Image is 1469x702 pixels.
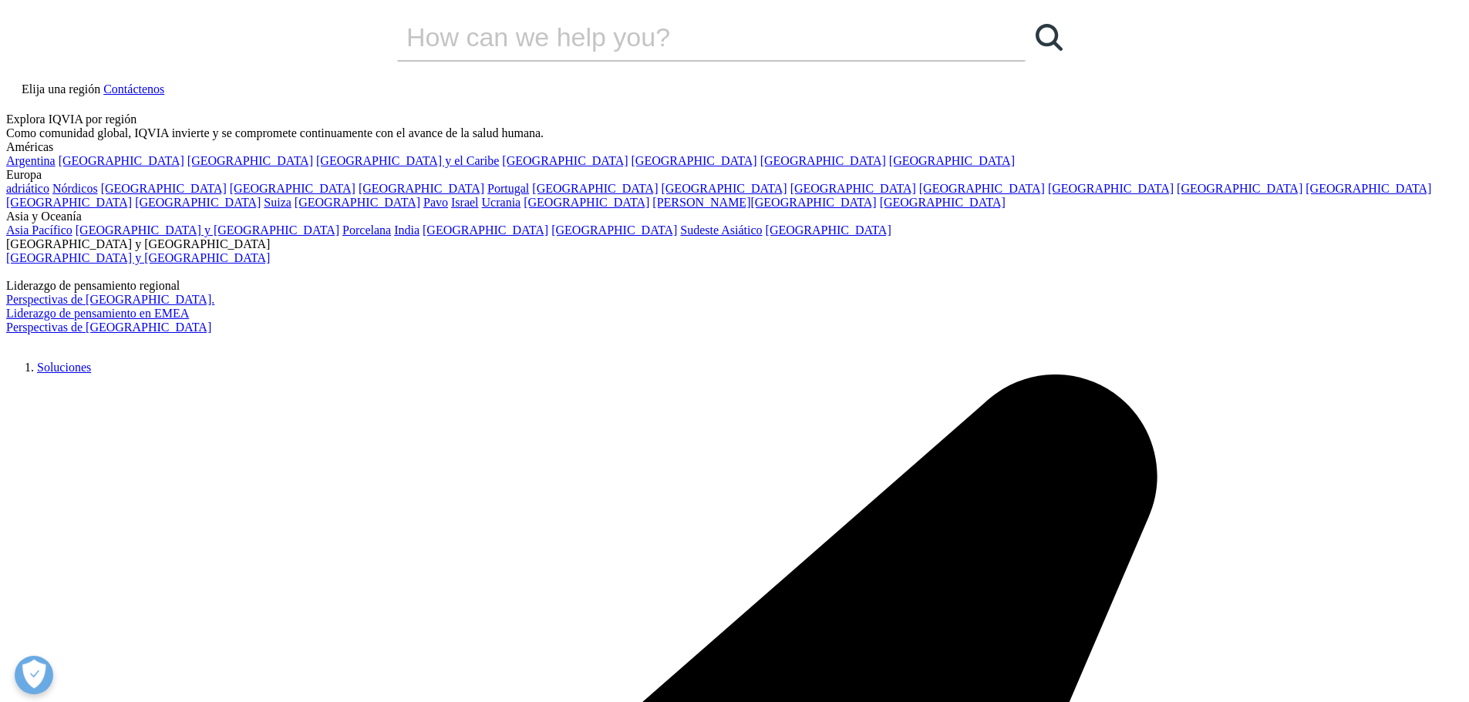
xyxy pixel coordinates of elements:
[295,196,420,209] a: [GEOGRAPHIC_DATA]
[790,182,916,195] a: [GEOGRAPHIC_DATA]
[502,154,628,167] font: [GEOGRAPHIC_DATA]
[6,154,56,167] a: Argentina
[342,223,391,237] a: Porcelana
[52,182,98,195] a: Nórdicos
[15,656,53,694] button: Abrir preferencias
[487,182,529,195] a: Portugal
[316,154,499,167] a: [GEOGRAPHIC_DATA] y el Caribe
[394,223,419,237] a: India
[6,223,72,237] a: Asia Pacífico
[6,251,270,264] a: [GEOGRAPHIC_DATA] y [GEOGRAPHIC_DATA]
[6,237,270,250] font: [GEOGRAPHIC_DATA] y [GEOGRAPHIC_DATA]
[661,182,787,195] a: [GEOGRAPHIC_DATA]
[6,321,211,334] a: Perspectivas de [GEOGRAPHIC_DATA]
[37,361,91,374] a: Soluciones
[103,82,164,96] a: Contáctenos
[524,196,649,209] a: [GEOGRAPHIC_DATA]
[264,196,291,209] a: Suiza
[6,113,136,126] font: Explora IQVIA por región
[101,182,227,195] a: [GEOGRAPHIC_DATA]
[423,196,448,209] a: Pavo
[359,182,484,195] a: [GEOGRAPHIC_DATA]
[187,154,313,167] a: [GEOGRAPHIC_DATA]
[1036,24,1063,51] svg: Search
[482,196,521,209] a: Ucrania
[397,14,982,60] input: Search
[632,154,757,167] a: [GEOGRAPHIC_DATA]
[532,182,658,195] a: [GEOGRAPHIC_DATA]
[6,140,53,153] font: Américas
[652,196,876,209] a: [PERSON_NAME][GEOGRAPHIC_DATA]
[1177,182,1302,195] a: [GEOGRAPHIC_DATA]
[6,168,42,181] font: Europa
[135,196,261,209] a: [GEOGRAPHIC_DATA]
[6,196,132,209] a: [GEOGRAPHIC_DATA]
[889,154,1015,167] a: [GEOGRAPHIC_DATA]
[766,223,891,237] a: [GEOGRAPHIC_DATA]
[6,307,189,320] a: Liderazgo de pensamiento en EMEA
[451,196,479,209] a: Israel
[919,182,1045,195] a: [GEOGRAPHIC_DATA]
[22,82,100,96] font: Elija una región
[6,210,82,223] font: Asia y Oceanía
[59,154,184,167] a: [GEOGRAPHIC_DATA]
[230,182,355,195] a: [GEOGRAPHIC_DATA]
[880,196,1006,209] a: [GEOGRAPHIC_DATA]
[423,223,548,237] a: [GEOGRAPHIC_DATA]
[1048,182,1174,195] a: [GEOGRAPHIC_DATA]
[6,126,544,139] font: Como comunidad global, IQVIA invierte y se compromete continuamente con el avance de la salud hum...
[76,223,339,237] a: [GEOGRAPHIC_DATA] y [GEOGRAPHIC_DATA]
[760,154,886,167] a: [GEOGRAPHIC_DATA]
[6,293,214,306] a: Perspectivas de [GEOGRAPHIC_DATA].
[551,223,677,237] a: [GEOGRAPHIC_DATA]
[1026,14,1072,60] a: Search
[1306,182,1431,195] a: [GEOGRAPHIC_DATA]
[6,279,180,292] font: Liderazgo de pensamiento regional
[6,182,49,195] a: adriático
[680,223,762,237] a: Sudeste Asiático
